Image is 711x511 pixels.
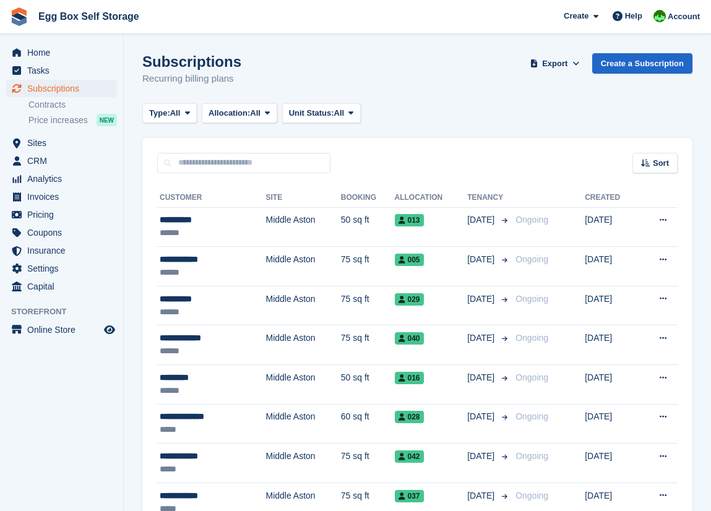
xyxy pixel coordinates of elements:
span: 029 [395,293,424,306]
td: 60 sq ft [341,404,395,444]
span: 042 [395,450,424,463]
span: 013 [395,214,424,226]
span: Unit Status: [289,107,334,119]
span: Home [27,44,101,61]
a: menu [6,188,117,205]
span: All [334,107,345,119]
div: NEW [97,114,117,126]
a: menu [6,170,117,187]
a: menu [6,80,117,97]
a: Preview store [102,322,117,337]
span: Ongoing [515,491,548,500]
span: Analytics [27,170,101,187]
span: Ongoing [515,411,548,421]
span: [DATE] [467,489,497,502]
span: Invoices [27,188,101,205]
span: Ongoing [515,372,548,382]
span: Ongoing [515,333,548,343]
a: menu [6,206,117,223]
span: Allocation: [209,107,250,119]
span: Sites [27,134,101,152]
td: Middle Aston [265,286,340,325]
td: Middle Aston [265,325,340,365]
a: Price increases NEW [28,113,117,127]
span: CRM [27,152,101,170]
td: 75 sq ft [341,325,395,365]
span: [DATE] [467,450,497,463]
td: [DATE] [585,325,638,365]
button: Allocation: All [202,103,277,124]
span: All [170,107,181,119]
span: Type: [149,107,170,119]
span: Capital [27,278,101,295]
span: 037 [395,490,424,502]
a: menu [6,242,117,259]
th: Created [585,188,638,208]
span: All [250,107,261,119]
span: 005 [395,254,424,266]
span: [DATE] [467,293,497,306]
span: [DATE] [467,410,497,423]
a: menu [6,62,117,79]
th: Booking [341,188,395,208]
h1: Subscriptions [142,53,241,70]
span: Export [542,58,567,70]
button: Unit Status: All [282,103,361,124]
td: [DATE] [585,247,638,286]
th: Site [265,188,340,208]
button: Type: All [142,103,197,124]
img: Charles Sandy [653,10,666,22]
td: Middle Aston [265,207,340,247]
a: Egg Box Self Storage [33,6,144,27]
th: Allocation [395,188,468,208]
a: menu [6,224,117,241]
span: Sort [653,157,669,170]
span: Ongoing [515,294,548,304]
span: 040 [395,332,424,345]
td: Middle Aston [265,404,340,444]
span: Ongoing [515,254,548,264]
td: [DATE] [585,365,638,405]
span: [DATE] [467,213,497,226]
a: Create a Subscription [592,53,692,74]
span: Ongoing [515,451,548,461]
a: menu [6,44,117,61]
span: [DATE] [467,253,497,266]
th: Tenancy [467,188,511,208]
th: Customer [157,188,265,208]
td: Middle Aston [265,247,340,286]
img: stora-icon-8386f47178a22dfd0bd8f6a31ec36ba5ce8667c1dd55bd0f319d3a0aa187defe.svg [10,7,28,26]
td: 50 sq ft [341,365,395,405]
td: Middle Aston [265,444,340,483]
td: 75 sq ft [341,444,395,483]
td: [DATE] [585,444,638,483]
span: [DATE] [467,332,497,345]
a: menu [6,134,117,152]
p: Recurring billing plans [142,72,241,86]
span: Price increases [28,114,88,126]
td: [DATE] [585,207,638,247]
span: Insurance [27,242,101,259]
span: Pricing [27,206,101,223]
span: Online Store [27,321,101,338]
span: Storefront [11,306,123,318]
button: Export [528,53,582,74]
td: 75 sq ft [341,247,395,286]
span: Subscriptions [27,80,101,97]
span: Create [564,10,588,22]
td: 75 sq ft [341,286,395,325]
span: [DATE] [467,371,497,384]
span: Ongoing [515,215,548,225]
td: 50 sq ft [341,207,395,247]
a: menu [6,152,117,170]
td: [DATE] [585,286,638,325]
a: menu [6,321,117,338]
a: Contracts [28,99,117,111]
span: Account [668,11,700,23]
span: 028 [395,411,424,423]
span: Settings [27,260,101,277]
td: Middle Aston [265,365,340,405]
td: [DATE] [585,404,638,444]
span: Tasks [27,62,101,79]
a: menu [6,260,117,277]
